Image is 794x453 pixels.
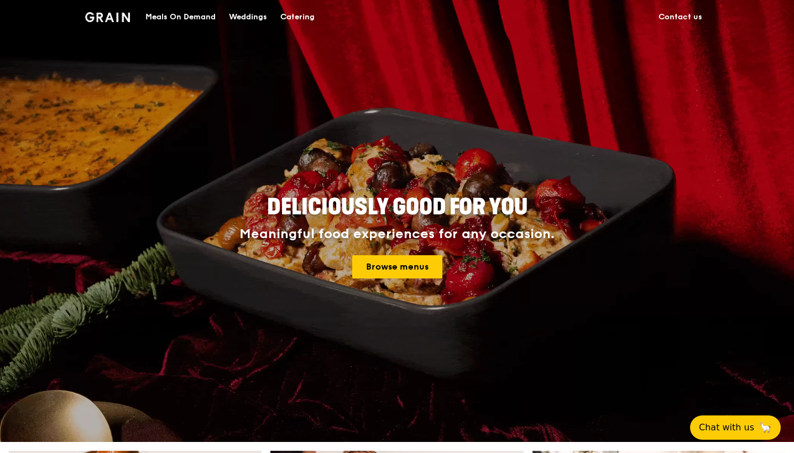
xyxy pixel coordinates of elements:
[145,1,216,34] div: Meals On Demand
[85,12,130,22] img: Grain
[222,1,274,34] a: Weddings
[690,415,781,440] button: Chat with us🦙
[652,1,709,34] a: Contact us
[274,1,321,34] a: Catering
[280,1,315,34] div: Catering
[699,421,754,434] span: Chat with us
[352,255,442,278] a: Browse menus
[267,194,527,220] span: Deliciously good for you
[229,1,267,34] div: Weddings
[198,227,596,242] div: Meaningful food experiences for any occasion.
[759,421,772,434] span: 🦙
